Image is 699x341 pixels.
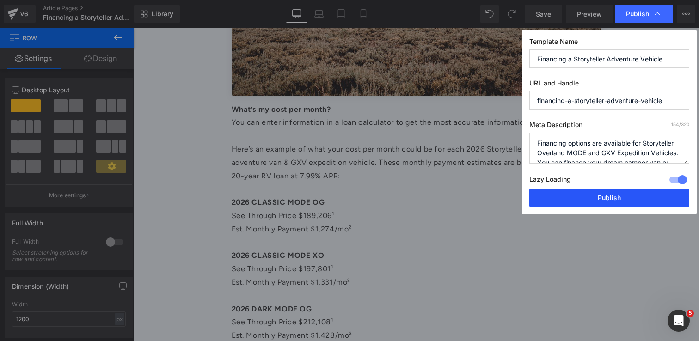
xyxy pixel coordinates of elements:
[98,248,468,262] p: Est. Monthly Payment $1,331/mo²
[98,170,191,179] span: 2026 CLASSIC MODE OG
[529,189,689,207] button: Publish
[98,288,468,301] p: See Through Price $212,108¹
[98,88,468,115] p: You can enter information in a loan calculator to get the most accurate information.
[671,122,679,127] span: 154
[529,133,689,164] textarea: Financing options are available for Storyteller Overland MODE and GXV Expedition Vehicles. You ca...
[671,122,689,127] span: /320
[668,310,690,332] iframe: Intercom live chat
[98,301,468,315] p: Est. Monthly Payment $1,428/mo²
[98,235,468,248] p: See Through Price $197,801¹
[529,173,571,189] label: Lazy Loading
[98,115,468,155] p: Here’s an example of what your cost per month could be for each 2026 Storyteller Overland MODE ad...
[98,223,191,232] span: 2026 CLASSIC MODE XO
[98,182,468,195] p: See Through Price $189,206¹
[529,79,689,91] label: URL and Handle
[529,121,689,133] label: Meta Description
[98,195,468,208] p: Est. Monthly Payment $1,274/mo²
[98,77,197,86] span: What’s my cost per month?
[529,37,689,49] label: Template Name
[626,10,649,18] span: Publish
[687,310,694,317] span: 5
[98,277,178,286] span: 2026 DARK MODE OG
